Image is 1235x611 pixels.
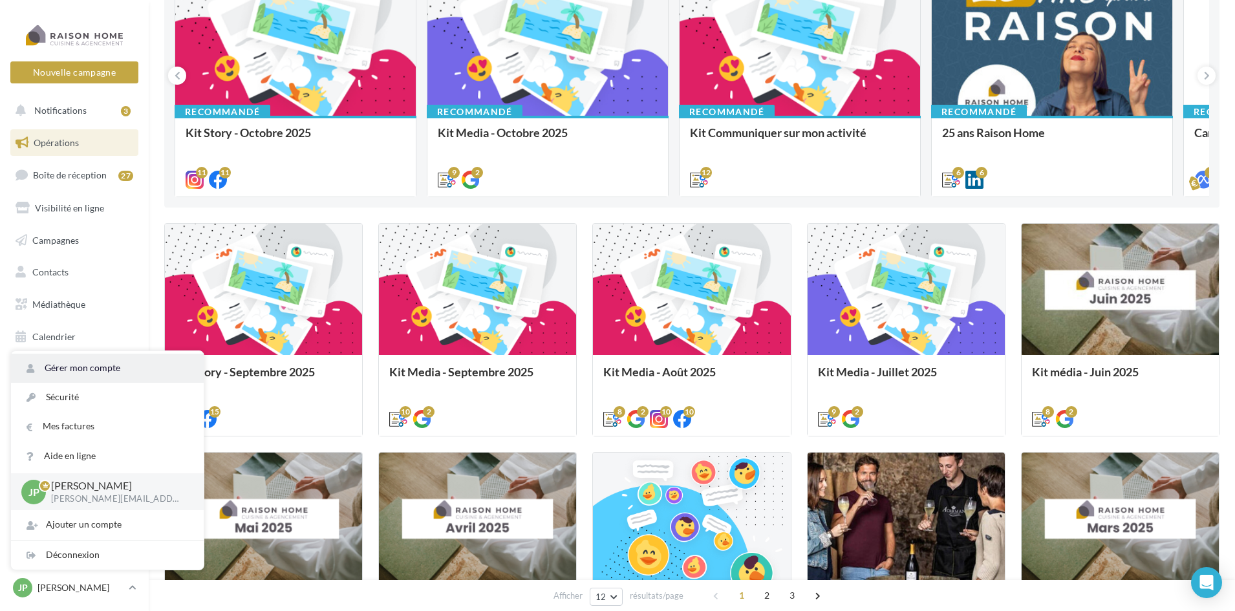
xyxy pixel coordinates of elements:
a: Médiathèque [8,291,141,318]
span: Contacts [32,266,69,277]
a: Opérations [8,129,141,156]
div: Kit Story - Octobre 2025 [186,126,405,152]
div: Recommandé [931,105,1027,119]
div: 2 [471,167,483,178]
div: 11 [196,167,208,178]
p: [PERSON_NAME] [38,581,124,594]
span: JP [18,581,28,594]
div: 2 [852,406,863,418]
div: Kit média - Juin 2025 [1032,365,1208,391]
div: 11 [219,167,231,178]
div: Kit Media - Octobre 2025 [438,126,658,152]
div: 25 ans Raison Home [942,126,1162,152]
a: Aide en ligne [11,442,204,471]
div: 10 [660,406,672,418]
div: 2 [423,406,435,418]
span: 1 [731,585,752,606]
span: Calendrier [32,331,76,342]
div: 9 [828,406,840,418]
div: 8 [1042,406,1054,418]
a: Sécurité [11,383,204,412]
div: Recommandé [679,105,775,119]
span: 12 [596,592,607,602]
div: 2 [637,406,649,418]
p: [PERSON_NAME] [51,478,183,493]
span: 2 [757,585,777,606]
span: résultats/page [630,590,683,602]
span: Notifications [34,105,87,116]
a: Calendrier [8,323,141,350]
div: Déconnexion [11,541,204,570]
span: JP [28,484,39,499]
div: 3 [121,106,131,116]
div: Kit Story - Septembre 2025 [175,365,352,391]
div: 12 [700,167,712,178]
div: Ajouter un compte [11,510,204,539]
span: Campagnes [32,234,79,245]
div: 9 [448,167,460,178]
div: Recommandé [427,105,522,119]
div: Recommandé [175,105,270,119]
span: Afficher [553,590,583,602]
div: 6 [976,167,987,178]
div: 8 [614,406,625,418]
button: Notifications 3 [8,97,136,124]
a: Campagnes [8,227,141,254]
div: Kit Communiquer sur mon activité [690,126,910,152]
p: [PERSON_NAME][EMAIL_ADDRESS][PERSON_NAME][DOMAIN_NAME] [51,493,183,505]
a: JP [PERSON_NAME] [10,575,138,600]
span: Médiathèque [32,299,85,310]
div: 10 [400,406,411,418]
div: 2 [1066,406,1077,418]
div: 6 [952,167,964,178]
div: 15 [209,406,220,418]
span: Opérations [34,137,79,148]
div: 27 [118,171,133,181]
div: Kit Media - Septembre 2025 [389,365,566,391]
a: Contacts [8,259,141,286]
div: Open Intercom Messenger [1191,567,1222,598]
button: Nouvelle campagne [10,61,138,83]
button: 12 [590,588,623,606]
div: Kit Media - Juillet 2025 [818,365,994,391]
div: 3 [1205,167,1216,178]
a: Boîte de réception27 [8,161,141,189]
span: Boîte de réception [33,169,107,180]
span: 3 [782,585,802,606]
span: Visibilité en ligne [35,202,104,213]
a: Visibilité en ligne [8,195,141,222]
a: Mes factures [11,412,204,441]
div: Kit Media - Août 2025 [603,365,780,391]
a: Gérer mon compte [11,354,204,383]
div: 10 [683,406,695,418]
